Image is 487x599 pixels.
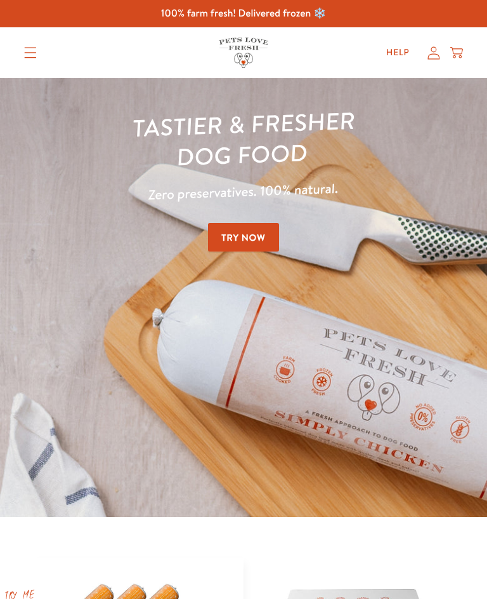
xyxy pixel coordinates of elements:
[376,40,420,65] a: Help
[23,101,464,177] h1: Tastier & fresher dog food
[219,37,268,67] img: Pets Love Fresh
[208,223,279,252] a: Try Now
[23,173,463,211] p: Zero preservatives. 100% natural.
[14,37,47,69] summary: Translation missing: en.sections.header.menu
